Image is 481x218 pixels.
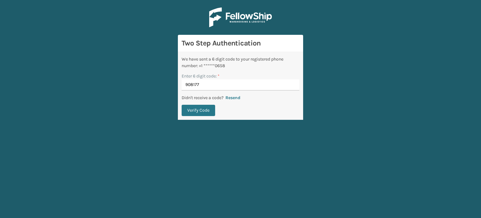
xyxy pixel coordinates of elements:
[182,39,299,48] h3: Two Step Authentication
[182,105,215,116] button: Verify Code
[182,94,224,101] p: Didn't receive a code?
[224,95,242,101] button: Resend
[209,8,272,27] img: Logo
[182,73,220,79] label: Enter 6 digit code:
[182,56,299,69] div: We have sent a 6 digit code to your registered phone number: +1 ******0658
